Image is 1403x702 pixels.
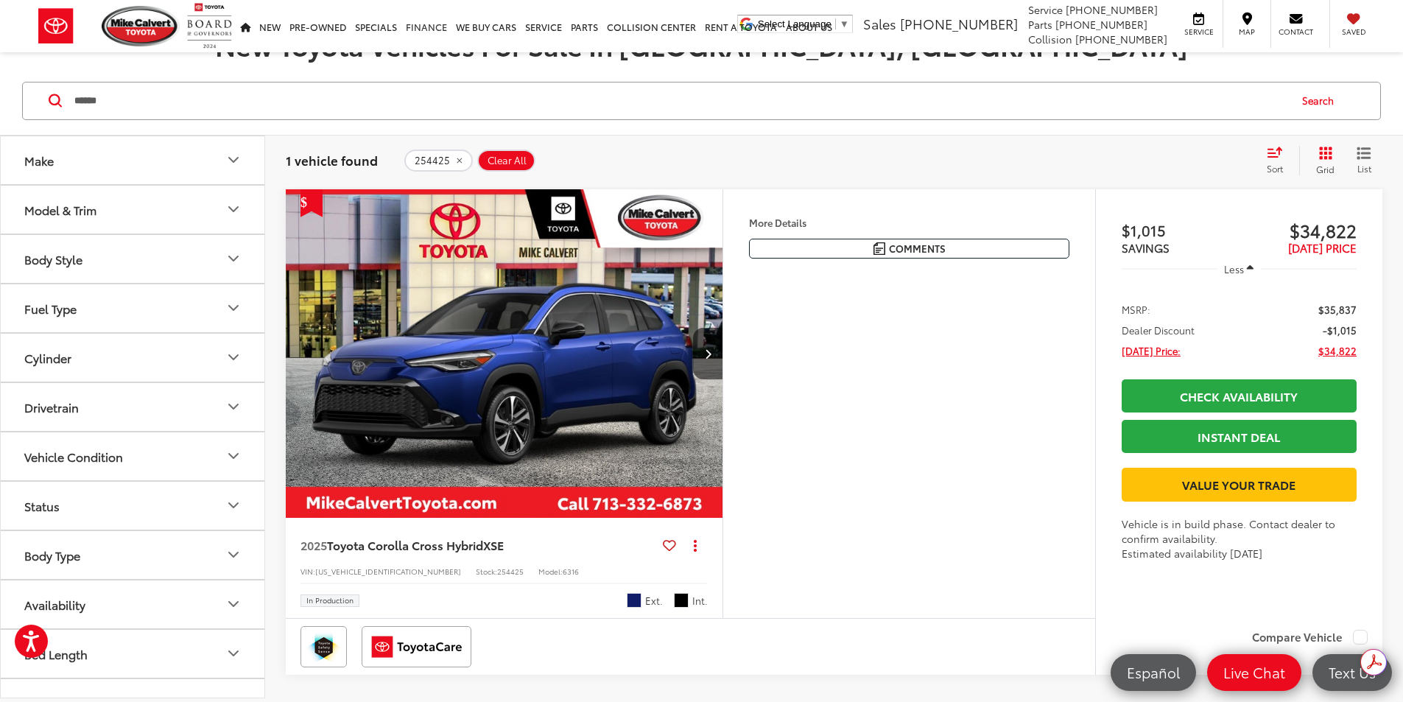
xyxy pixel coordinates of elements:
a: Live Chat [1207,654,1301,691]
span: List [1357,162,1371,175]
div: 2025 Toyota Corolla Cross Hybrid Hybrid XSE 0 [285,189,724,518]
div: Availability [24,597,85,611]
span: Contact [1279,27,1313,37]
input: Search by Make, Model, or Keyword [73,83,1288,119]
a: Check Availability [1122,379,1357,413]
div: Body Style [24,252,82,266]
span: Toyota Corolla Cross Hybrid [327,536,483,553]
span: 6316 [563,566,579,577]
span: SAVINGS [1122,239,1170,256]
span: Comments [889,242,946,256]
span: [PHONE_NUMBER] [1075,32,1167,46]
span: Black Softex® /Mixed Media [674,593,689,608]
button: remove 254425 [404,150,473,172]
span: $35,837 [1318,302,1357,317]
span: [DATE] PRICE [1288,239,1357,256]
div: Fuel Type [225,299,242,317]
div: Vehicle Condition [24,449,123,463]
button: Grid View [1299,146,1346,175]
span: Service [1182,27,1215,37]
span: Grid [1316,163,1335,175]
a: Value Your Trade [1122,468,1357,501]
span: Blue Crush Metallic [627,593,641,608]
span: [DATE] Price: [1122,343,1181,358]
span: -$1,015 [1323,323,1357,337]
img: Comments [873,242,885,255]
a: Instant Deal [1122,420,1357,453]
span: 254425 [497,566,524,577]
a: Text Us [1312,654,1392,691]
img: ToyotaCare Mike Calvert Toyota Houston TX [365,629,468,664]
button: Select sort value [1259,146,1299,175]
div: Make [225,151,242,169]
span: MSRP: [1122,302,1150,317]
span: Get Price Drop Alert [300,189,323,217]
div: Vehicle is in build phase. Contact dealer to confirm availability. Estimated availability [DATE] [1122,516,1357,561]
div: Status [225,496,242,514]
span: Sort [1267,162,1283,175]
button: Body StyleBody Style [1,235,266,283]
span: [PHONE_NUMBER] [1055,17,1147,32]
div: Drivetrain [225,398,242,415]
div: Body Style [225,250,242,267]
button: Body TypeBody Type [1,531,266,579]
div: Vehicle Condition [225,447,242,465]
button: Model & TrimModel & Trim [1,186,266,234]
button: AvailabilityAvailability [1,580,266,628]
button: Actions [682,533,708,558]
img: 2025 Toyota Corolla Cross Hybrid Hybrid XSE [285,189,724,519]
button: StatusStatus [1,482,266,530]
span: Model: [538,566,563,577]
span: Clear All [488,155,527,166]
div: Cylinder [24,351,71,365]
span: Collision [1028,32,1072,46]
div: Model & Trim [225,200,242,218]
h4: More Details [749,217,1069,228]
span: Sales [863,14,896,33]
span: $34,822 [1239,219,1357,241]
span: dropdown dots [694,539,697,551]
span: ▼ [840,18,849,29]
label: Compare Vehicle [1252,630,1368,645]
span: Service [1028,2,1063,17]
div: Bed Length [24,647,88,661]
a: Español [1111,654,1196,691]
span: In Production [306,597,354,604]
span: Dealer Discount [1122,323,1195,337]
button: Comments [749,239,1069,259]
span: Parts [1028,17,1052,32]
span: Text Us [1321,663,1383,681]
a: 2025Toyota Corolla Cross HybridXSE [300,537,657,553]
span: Map [1231,27,1263,37]
button: Search [1288,83,1355,119]
button: MakeMake [1,136,266,184]
span: $34,822 [1318,343,1357,358]
img: Toyota Safety Sense Mike Calvert Toyota Houston TX [303,629,344,664]
span: Ext. [645,594,663,608]
button: Bed LengthBed Length [1,630,266,678]
span: [PHONE_NUMBER] [1066,2,1158,17]
button: Clear All [477,150,535,172]
button: CylinderCylinder [1,334,266,382]
div: Fuel Type [24,301,77,315]
button: Next image [693,328,722,379]
span: 254425 [415,155,450,166]
span: XSE [483,536,504,553]
span: Saved [1337,27,1370,37]
div: Cylinder [225,348,242,366]
div: Status [24,499,60,513]
button: List View [1346,146,1382,175]
span: VIN: [300,566,315,577]
button: DrivetrainDrivetrain [1,383,266,431]
span: 2025 [300,536,327,553]
div: Body Type [24,548,80,562]
span: [PHONE_NUMBER] [900,14,1018,33]
div: Model & Trim [24,203,96,217]
span: Español [1119,663,1187,681]
span: $1,015 [1122,219,1240,241]
div: Availability [225,595,242,613]
div: Drivetrain [24,400,79,414]
a: 2025 Toyota Corolla Cross Hybrid Hybrid XSE2025 Toyota Corolla Cross Hybrid Hybrid XSE2025 Toyota... [285,189,724,518]
button: Fuel TypeFuel Type [1,284,266,332]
